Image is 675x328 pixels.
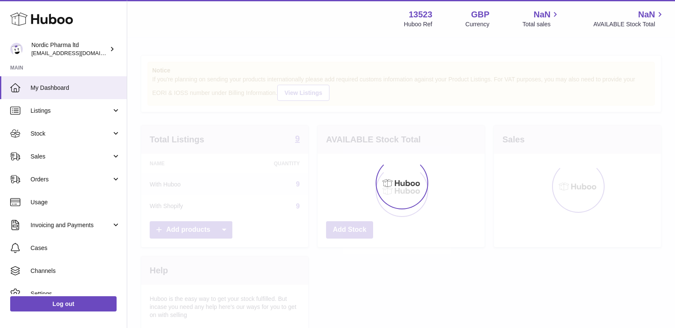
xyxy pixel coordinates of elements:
[31,175,112,183] span: Orders
[31,198,120,206] span: Usage
[31,107,112,115] span: Listings
[31,290,120,298] span: Settings
[593,9,665,28] a: NaN AVAILABLE Stock Total
[31,84,120,92] span: My Dashboard
[31,221,112,229] span: Invoicing and Payments
[471,9,489,20] strong: GBP
[466,20,490,28] div: Currency
[10,296,117,311] a: Log out
[31,267,120,275] span: Channels
[31,130,112,138] span: Stock
[522,20,560,28] span: Total sales
[522,9,560,28] a: NaN Total sales
[409,9,432,20] strong: 13523
[404,20,432,28] div: Huboo Ref
[593,20,665,28] span: AVAILABLE Stock Total
[533,9,550,20] span: NaN
[31,50,125,56] span: [EMAIL_ADDRESS][DOMAIN_NAME]
[31,244,120,252] span: Cases
[10,43,23,56] img: chika.alabi@nordicpharma.com
[638,9,655,20] span: NaN
[31,153,112,161] span: Sales
[31,41,108,57] div: Nordic Pharma ltd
